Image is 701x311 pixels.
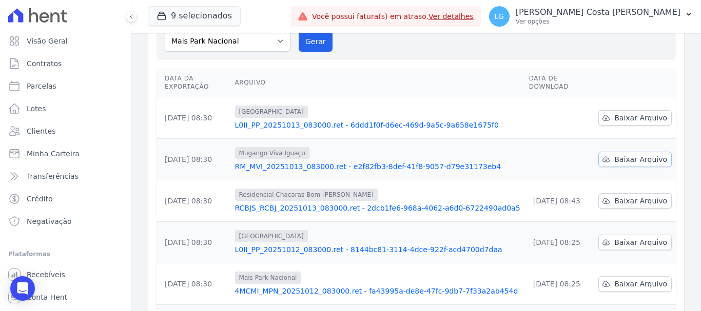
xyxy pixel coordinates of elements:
[157,68,231,97] th: Data da Exportação
[235,230,308,242] span: [GEOGRAPHIC_DATA]
[494,13,504,20] span: LG
[27,216,72,226] span: Negativação
[516,7,680,17] p: [PERSON_NAME] Costa [PERSON_NAME]
[525,68,595,97] th: Data de Download
[8,248,123,260] div: Plataformas
[525,263,595,305] td: [DATE] 08:25
[27,103,46,114] span: Lotes
[4,31,127,51] a: Visão Geral
[157,97,231,139] td: [DATE] 08:30
[4,189,127,209] a: Crédito
[27,149,80,159] span: Minha Carteira
[27,36,68,46] span: Visão Geral
[27,58,62,69] span: Contratos
[4,98,127,119] a: Lotes
[598,235,672,250] a: Baixar Arquivo
[598,276,672,292] a: Baixar Arquivo
[614,154,667,164] span: Baixar Arquivo
[598,193,672,209] a: Baixar Arquivo
[598,110,672,126] a: Baixar Arquivo
[525,180,595,222] td: [DATE] 08:43
[148,6,241,26] button: 9 selecionados
[299,31,333,52] button: Gerar
[429,12,474,20] a: Ver detalhes
[235,120,521,130] a: L0II_PP_20251013_083000.ret - 6ddd1f0f-d6ec-469d-9a5c-9a658e1675f0
[157,263,231,305] td: [DATE] 08:30
[235,106,308,118] span: [GEOGRAPHIC_DATA]
[10,276,35,301] div: Open Intercom Messenger
[157,139,231,180] td: [DATE] 08:30
[4,264,127,285] a: Recebíveis
[27,126,55,136] span: Clientes
[614,237,667,247] span: Baixar Arquivo
[4,53,127,74] a: Contratos
[614,279,667,289] span: Baixar Arquivo
[27,292,67,302] span: Conta Hent
[481,2,701,31] button: LG [PERSON_NAME] Costa [PERSON_NAME] Ver opções
[235,272,301,284] span: Mais Park Nacional
[4,166,127,186] a: Transferências
[27,269,65,280] span: Recebíveis
[235,189,378,201] span: Residencial Chacaras Bom [PERSON_NAME]
[235,244,521,255] a: L0II_PP_20251012_083000.ret - 8144bc81-3114-4dce-922f-acd4700d7daa
[4,121,127,141] a: Clientes
[312,11,474,22] span: Você possui fatura(s) em atraso.
[4,76,127,96] a: Parcelas
[27,194,53,204] span: Crédito
[598,152,672,167] a: Baixar Arquivo
[231,68,525,97] th: Arquivo
[235,161,521,172] a: RM_MVI_20251013_083000.ret - e2f82fb3-8def-41f8-9057-d79e31173eb4
[4,211,127,232] a: Negativação
[525,222,595,263] td: [DATE] 08:25
[614,196,667,206] span: Baixar Arquivo
[157,180,231,222] td: [DATE] 08:30
[235,203,521,213] a: RCBJS_RCBJ_20251013_083000.ret - 2dcb1fe6-968a-4062-a6d0-6722490ad0a5
[235,286,521,296] a: 4MCMI_MPN_20251012_083000.ret - fa43995a-de8e-47fc-9db7-7f33a2ab454d
[4,143,127,164] a: Minha Carteira
[235,147,309,159] span: Mugango Viva Iguaçu
[4,287,127,307] a: Conta Hent
[27,81,56,91] span: Parcelas
[614,113,667,123] span: Baixar Arquivo
[516,17,680,26] p: Ver opções
[157,222,231,263] td: [DATE] 08:30
[27,171,79,181] span: Transferências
